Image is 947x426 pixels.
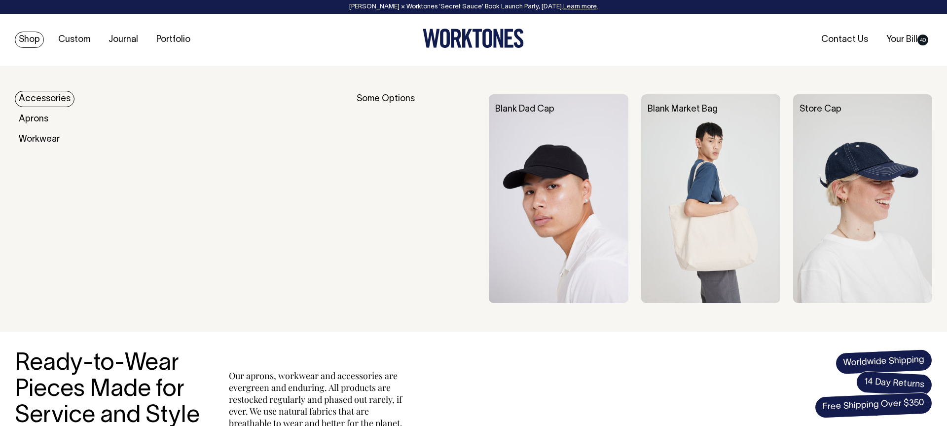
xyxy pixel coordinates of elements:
[15,32,44,48] a: Shop
[817,32,872,48] a: Contact Us
[882,32,932,48] a: Your Bill40
[917,35,928,45] span: 40
[15,131,64,148] a: Workwear
[563,4,597,10] a: Learn more
[495,105,554,114] a: Blank Dad Cap
[15,91,74,107] a: Accessories
[793,94,932,303] img: Store Cap
[105,32,142,48] a: Journal
[357,94,476,303] div: Some Options
[10,3,937,10] div: [PERSON_NAME] × Worktones ‘Secret Sauce’ Book Launch Party, [DATE]. .
[641,94,780,303] img: Blank Market Bag
[489,94,628,303] img: Blank Dad Cap
[648,105,718,114] a: Blank Market Bag
[152,32,194,48] a: Portfolio
[15,111,52,127] a: Aprons
[800,105,841,114] a: Store Cap
[856,371,933,396] span: 14 Day Returns
[835,349,933,375] span: Worldwide Shipping
[814,392,933,419] span: Free Shipping Over $350
[54,32,94,48] a: Custom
